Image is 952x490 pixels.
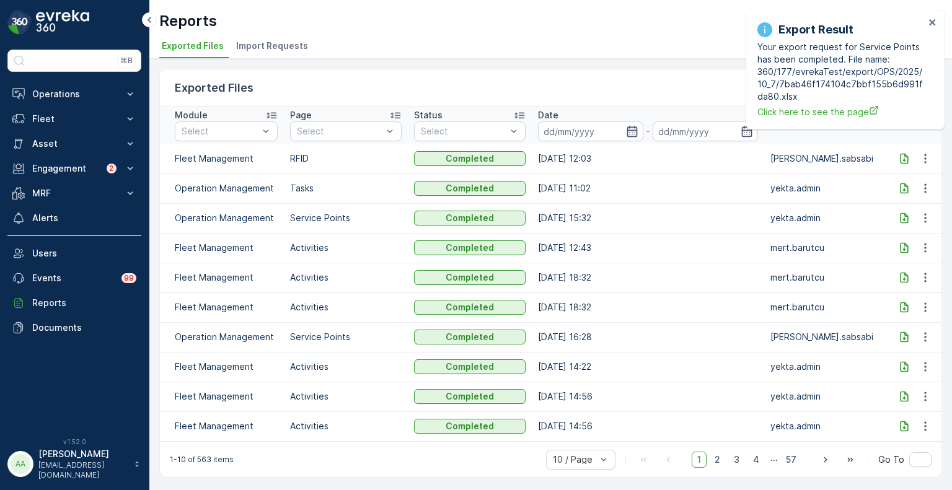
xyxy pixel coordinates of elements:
p: Fleet Management [175,152,278,165]
button: Completed [414,300,526,315]
img: logo_dark-DEwI_e13.png [36,10,89,35]
p: Service Points [290,212,402,224]
p: Fleet Management [175,271,278,284]
p: RFID [290,152,402,165]
span: Go To [878,453,904,466]
td: [DATE] 14:22 [532,352,764,382]
p: Fleet Management [175,301,278,313]
p: 2 [109,164,114,173]
p: Fleet Management [175,361,278,373]
button: Completed [414,240,526,255]
button: Completed [414,181,526,196]
span: 4 [747,452,765,468]
p: Completed [446,182,494,195]
p: Activities [290,420,402,432]
a: Events99 [7,266,141,291]
p: Completed [446,212,494,224]
p: Fleet Management [175,420,278,432]
p: - [646,124,650,139]
p: 99 [124,273,134,283]
p: Completed [446,331,494,343]
p: Asset [32,138,117,150]
span: v 1.52.0 [7,438,141,445]
p: Select [421,125,506,138]
p: [EMAIL_ADDRESS][DOMAIN_NAME] [38,460,128,480]
p: Service Points [290,331,402,343]
input: dd/mm/yyyy [538,121,643,141]
p: yekta.admin [770,182,882,195]
div: AA [11,454,30,474]
p: yekta.admin [770,390,882,403]
button: Completed [414,359,526,374]
p: Fleet Management [175,390,278,403]
p: Activities [290,361,402,373]
p: Completed [446,242,494,254]
button: Operations [7,82,141,107]
td: [DATE] 12:03 [532,144,764,173]
a: Reports [7,291,141,315]
p: MRF [32,187,117,199]
p: Activities [290,242,402,254]
td: [DATE] 14:56 [532,411,764,441]
button: Completed [414,389,526,404]
p: Completed [446,152,494,165]
p: Operation Management [175,212,278,224]
span: Import Requests [236,40,308,52]
a: Users [7,241,141,266]
span: 2 [709,452,726,468]
p: Completed [446,361,494,373]
a: Documents [7,315,141,340]
button: Asset [7,131,141,156]
p: mert.barutcu [770,301,882,313]
button: Completed [414,151,526,166]
p: Reports [32,297,136,309]
p: Fleet [32,113,117,125]
p: Page [290,109,312,121]
td: [DATE] 14:56 [532,382,764,411]
p: mert.barutcu [770,242,882,254]
p: Activities [290,301,402,313]
button: MRF [7,181,141,206]
p: Tasks [290,182,402,195]
p: Events [32,272,114,284]
p: Operation Management [175,331,278,343]
p: Date [538,109,558,121]
img: logo [7,10,32,35]
p: Engagement [32,162,99,175]
button: Engagement2 [7,156,141,181]
p: Users [32,247,136,260]
p: Completed [446,390,494,403]
p: Select [182,125,258,138]
p: yekta.admin [770,361,882,373]
button: Fleet [7,107,141,131]
p: ⌘B [120,56,133,66]
p: [PERSON_NAME].sabsabi [770,152,882,165]
button: AA[PERSON_NAME][EMAIL_ADDRESS][DOMAIN_NAME] [7,448,141,480]
td: [DATE] 12:43 [532,233,764,263]
span: 57 [780,452,802,468]
td: [DATE] 11:02 [532,173,764,203]
p: Completed [446,271,494,284]
p: Module [175,109,208,121]
p: Alerts [32,212,136,224]
td: [DATE] 18:32 [532,292,764,322]
button: Completed [414,419,526,434]
p: [PERSON_NAME] [38,448,128,460]
span: Exported Files [162,40,224,52]
p: [PERSON_NAME].sabsabi [770,331,882,343]
p: mert.barutcu [770,271,882,284]
button: Completed [414,270,526,285]
p: Completed [446,301,494,313]
input: dd/mm/yyyy [653,121,758,141]
p: Documents [32,322,136,334]
p: ... [770,452,778,468]
p: yekta.admin [770,212,882,224]
p: Activities [290,390,402,403]
p: Exported Files [175,79,253,97]
p: Status [414,109,443,121]
td: [DATE] 15:32 [532,203,764,233]
td: [DATE] 18:32 [532,263,764,292]
button: Completed [414,211,526,225]
a: Click here to see the page [757,105,925,118]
